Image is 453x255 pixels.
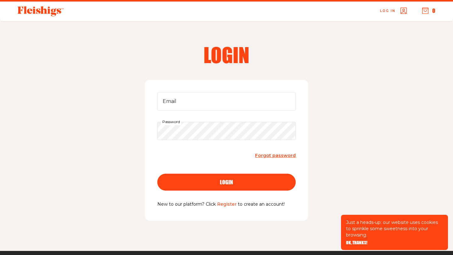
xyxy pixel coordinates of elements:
[380,8,395,13] span: Log in
[217,201,237,207] a: Register
[255,151,296,160] a: Forgot password
[157,174,296,191] button: login
[346,219,443,238] p: Just a heads-up: our website uses cookies to sprinkle some sweetness into your browsing.
[346,241,367,245] button: OK, THANKS!
[157,92,296,111] input: Email
[220,179,233,185] span: login
[422,7,435,14] button: 0
[146,45,307,65] h2: Login
[255,153,296,158] span: Forgot password
[161,118,181,125] label: Password
[157,122,296,140] input: Password
[380,8,407,14] a: Log in
[157,201,296,208] p: New to our platform? Click to create an account!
